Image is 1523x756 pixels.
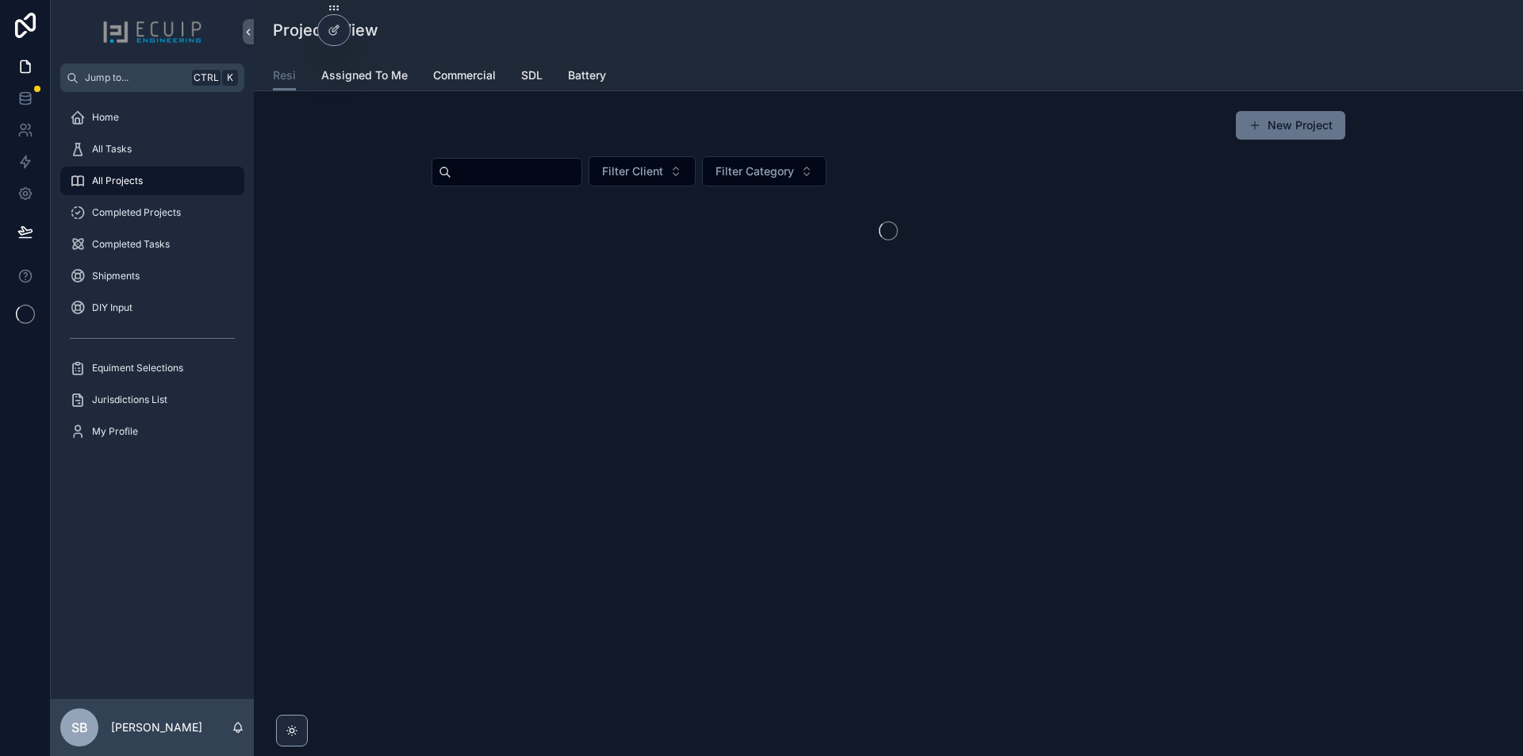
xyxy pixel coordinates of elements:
span: DIY Input [92,301,132,314]
a: Completed Tasks [60,230,244,259]
a: Jurisdictions List [60,386,244,414]
a: DIY Input [60,294,244,322]
span: Completed Tasks [92,238,170,251]
span: Jurisdictions List [92,393,167,406]
span: All Projects [92,175,143,187]
span: Battery [568,67,606,83]
a: Commercial [433,61,496,93]
a: All Projects [60,167,244,195]
a: Completed Projects [60,198,244,227]
span: Ctrl [192,70,221,86]
span: Filter Category [715,163,794,179]
span: Jump to... [85,71,186,84]
span: SDL [521,67,543,83]
a: Resi [273,61,296,91]
p: [PERSON_NAME] [111,720,202,735]
button: Select Button [702,156,827,186]
span: Home [92,111,119,124]
a: Assigned To Me [321,61,408,93]
span: My Profile [92,425,138,438]
span: Assigned To Me [321,67,408,83]
span: Filter Client [602,163,663,179]
span: Commercial [433,67,496,83]
a: All Tasks [60,135,244,163]
span: Completed Projects [92,206,181,219]
a: My Profile [60,417,244,446]
span: All Tasks [92,143,132,155]
span: Resi [273,67,296,83]
span: Equiment Selections [92,362,183,374]
button: New Project [1236,111,1345,140]
button: Select Button [589,156,696,186]
div: scrollable content [51,92,254,466]
a: SDL [521,61,543,93]
a: Equiment Selections [60,354,244,382]
span: K [224,71,236,84]
span: SB [71,718,88,737]
h1: Projects View [273,19,378,41]
a: Home [60,103,244,132]
span: Shipments [92,270,140,282]
img: App logo [102,19,202,44]
button: Jump to...CtrlK [60,63,244,92]
a: Battery [568,61,606,93]
a: Shipments [60,262,244,290]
